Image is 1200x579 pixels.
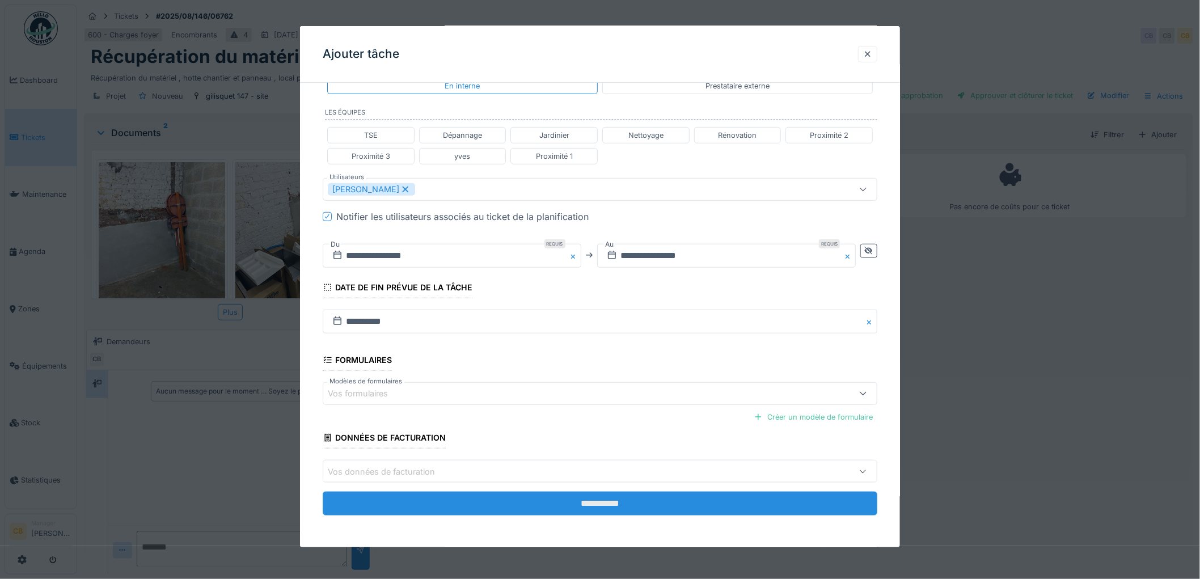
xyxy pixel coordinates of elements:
[328,387,404,400] div: Vos formulaires
[445,80,480,91] div: En interne
[323,279,472,298] div: Date de fin prévue de la tâche
[327,172,366,182] label: Utilisateurs
[323,429,446,449] div: Données de facturation
[336,210,589,223] div: Notifier les utilisateurs associés au ticket de la planification
[327,377,404,386] label: Modèles de formulaires
[329,238,341,251] label: Du
[323,352,392,371] div: Formulaires
[454,151,470,162] div: yves
[536,151,573,162] div: Proximité 1
[749,409,877,425] div: Créer un modèle de formulaire
[718,129,757,140] div: Rénovation
[865,310,877,333] button: Close
[810,129,848,140] div: Proximité 2
[843,244,856,268] button: Close
[604,238,615,251] label: Au
[352,151,390,162] div: Proximité 3
[705,80,770,91] div: Prestataire externe
[539,129,569,140] div: Jardinier
[325,108,877,120] label: Les équipes
[328,466,451,478] div: Vos données de facturation
[544,239,565,248] div: Requis
[364,129,378,140] div: TSE
[328,183,415,196] div: [PERSON_NAME]
[628,129,664,140] div: Nettoyage
[819,239,840,248] div: Requis
[323,47,399,61] h3: Ajouter tâche
[569,244,581,268] button: Close
[443,129,482,140] div: Dépannage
